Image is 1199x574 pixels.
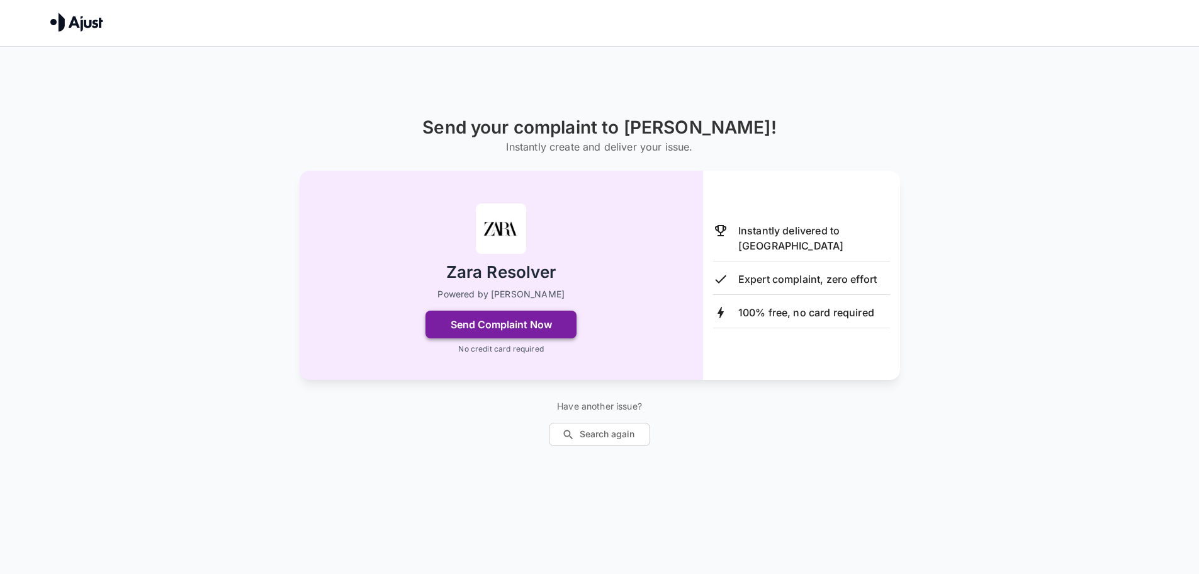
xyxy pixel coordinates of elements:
button: Search again [549,423,650,446]
p: Instantly delivered to [GEOGRAPHIC_DATA] [738,223,890,253]
img: Zara [476,204,526,254]
p: 100% free, no card required [738,305,874,320]
h6: Instantly create and deliver your issue. [422,138,777,156]
h2: Zara Resolver [446,261,556,284]
p: Expert complaint, zero effort [738,272,877,287]
p: Have another issue? [549,400,650,413]
h1: Send your complaint to [PERSON_NAME]! [422,117,777,138]
p: Powered by [PERSON_NAME] [437,288,565,301]
button: Send Complaint Now [425,311,577,338]
p: No credit card required [458,343,543,355]
img: Ajust [50,13,103,32]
